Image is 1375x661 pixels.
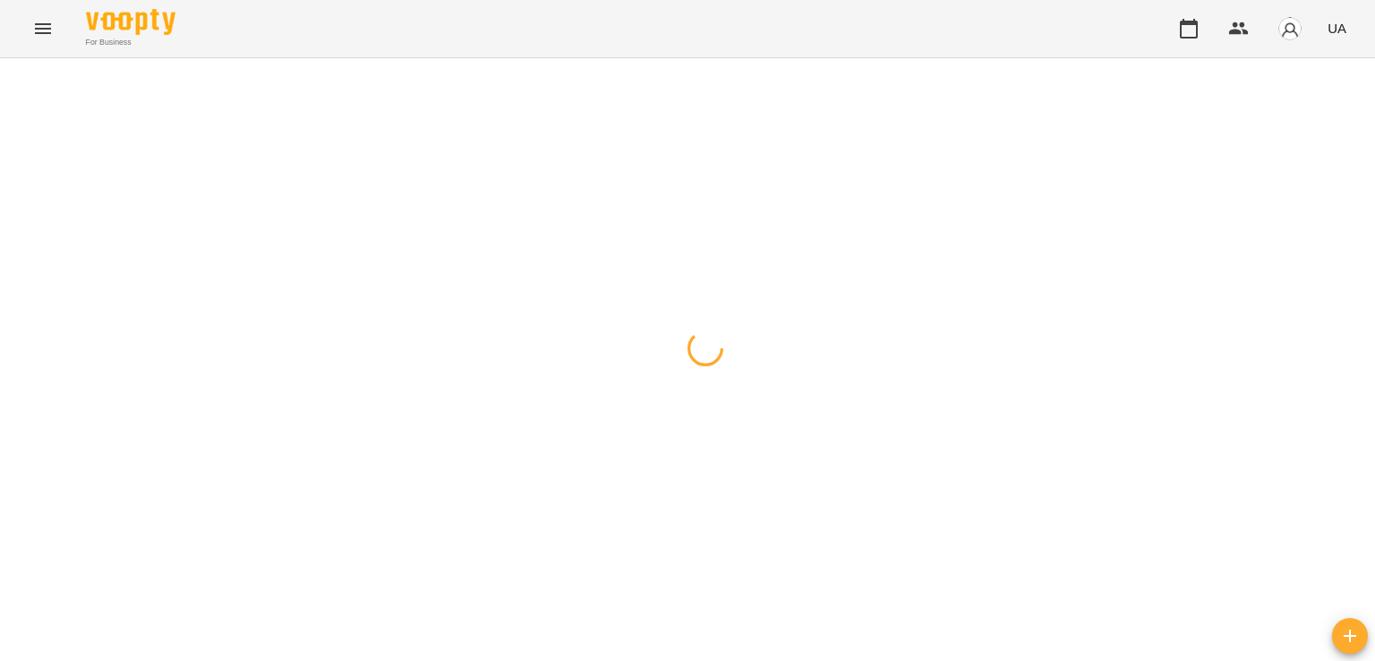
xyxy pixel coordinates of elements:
[1277,16,1302,41] img: avatar_s.png
[21,7,64,50] button: Menu
[86,37,175,48] span: For Business
[1320,12,1354,45] button: UA
[86,9,175,35] img: Voopty Logo
[1328,19,1346,38] span: UA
